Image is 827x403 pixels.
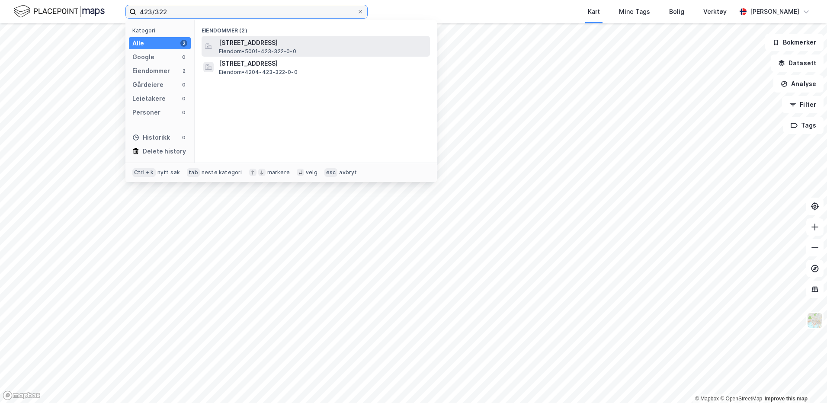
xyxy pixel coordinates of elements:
div: 0 [180,134,187,141]
div: Kart [588,6,600,17]
div: Gårdeiere [132,80,163,90]
div: Delete history [143,146,186,157]
div: 0 [180,95,187,102]
span: Eiendom • 4204-423-322-0-0 [219,69,298,76]
div: Alle [132,38,144,48]
div: Kategori [132,27,191,34]
div: Eiendommer [132,66,170,76]
img: logo.f888ab2527a4732fd821a326f86c7f29.svg [14,4,105,19]
div: Bolig [669,6,684,17]
div: Eiendommer (2) [195,20,437,36]
img: Z [807,312,823,329]
div: Verktøy [703,6,727,17]
iframe: Chat Widget [784,361,827,403]
span: [STREET_ADDRESS] [219,58,426,69]
button: Datasett [771,54,824,72]
a: Mapbox [695,396,719,402]
div: 0 [180,54,187,61]
div: Ctrl + k [132,168,156,177]
div: tab [187,168,200,177]
div: velg [306,169,317,176]
span: Eiendom • 5001-423-322-0-0 [219,48,296,55]
div: Personer [132,107,160,118]
div: 0 [180,81,187,88]
div: [PERSON_NAME] [750,6,799,17]
div: 2 [180,40,187,47]
div: nytt søk [157,169,180,176]
div: Mine Tags [619,6,650,17]
div: Google [132,52,154,62]
div: Leietakere [132,93,166,104]
div: Historikk [132,132,170,143]
div: markere [267,169,290,176]
button: Tags [783,117,824,134]
button: Bokmerker [765,34,824,51]
div: esc [324,168,338,177]
div: neste kategori [202,169,242,176]
a: Improve this map [765,396,808,402]
a: Mapbox homepage [3,390,41,400]
a: OpenStreetMap [720,396,762,402]
div: Kontrollprogram for chat [784,361,827,403]
div: avbryt [339,169,357,176]
button: Analyse [773,75,824,93]
div: 2 [180,67,187,74]
input: Søk på adresse, matrikkel, gårdeiere, leietakere eller personer [136,5,357,18]
div: 0 [180,109,187,116]
span: [STREET_ADDRESS] [219,38,426,48]
button: Filter [782,96,824,113]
